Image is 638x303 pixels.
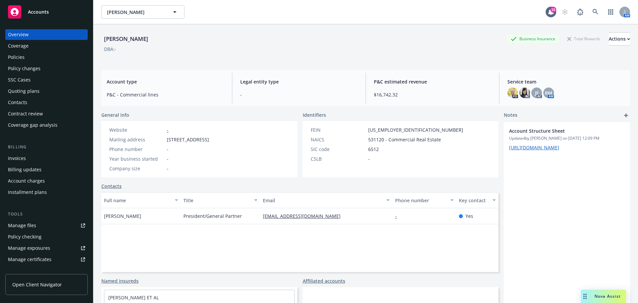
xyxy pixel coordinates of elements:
[8,75,31,85] div: SSC Cases
[167,146,168,153] span: -
[260,192,392,208] button: Email
[311,146,366,153] div: SIC code
[303,277,345,284] a: Affiliated accounts
[101,111,129,118] span: General info
[109,155,164,162] div: Year business started
[8,120,57,130] div: Coverage gap analysis
[8,108,43,119] div: Contract review
[368,126,463,133] span: [US_EMPLOYER_IDENTIFICATION_NUMBER]
[5,144,88,150] div: Billing
[609,32,630,46] button: Actions
[504,122,630,156] div: Account Structure SheetUpdatedby [PERSON_NAME] on [DATE] 12:09 PM[URL][DOMAIN_NAME]
[8,86,40,96] div: Quoting plans
[101,277,139,284] a: Named insureds
[8,231,42,242] div: Policy checking
[368,136,441,143] span: 531120 - Commercial Real Estate
[594,293,621,299] span: Nova Assist
[564,35,603,43] div: Total Rewards
[8,52,25,63] div: Policies
[311,136,366,143] div: NAICS
[5,63,88,74] a: Policy changes
[167,127,168,133] a: -
[183,213,242,220] span: President/General Partner
[507,78,625,85] span: Service team
[167,165,168,172] span: -
[5,187,88,198] a: Installment plans
[5,75,88,85] a: SSC Cases
[5,176,88,186] a: Account charges
[8,63,41,74] div: Policy changes
[101,192,181,208] button: Full name
[392,192,456,208] button: Phone number
[101,35,151,43] div: [PERSON_NAME]
[167,136,209,143] span: [STREET_ADDRESS]
[545,89,552,96] span: RM
[12,281,62,288] span: Open Client Navigator
[104,197,171,204] div: Full name
[240,78,358,85] span: Legal entity type
[104,213,141,220] span: [PERSON_NAME]
[622,111,630,119] a: add
[108,294,159,301] a: [PERSON_NAME] ET AL
[509,135,625,141] span: Updated by [PERSON_NAME] on [DATE] 12:09 PM
[507,87,518,98] img: photo
[263,197,382,204] div: Email
[374,91,491,98] span: $16,742.32
[8,153,26,164] div: Invoices
[5,164,88,175] a: Billing updates
[395,213,402,219] a: -
[8,220,36,231] div: Manage files
[5,97,88,108] a: Contacts
[303,111,326,118] span: Identifiers
[5,220,88,231] a: Manage files
[8,265,42,276] div: Manage claims
[581,290,626,303] button: Nova Assist
[5,86,88,96] a: Quoting plans
[504,111,517,119] span: Notes
[109,146,164,153] div: Phone number
[5,52,88,63] a: Policies
[604,5,617,19] a: Switch app
[368,155,370,162] span: -
[8,29,29,40] div: Overview
[5,153,88,164] a: Invoices
[28,9,49,15] span: Accounts
[109,165,164,172] div: Company size
[107,9,164,16] span: [PERSON_NAME]
[311,126,366,133] div: FEIN
[181,192,260,208] button: Title
[395,197,446,204] div: Phone number
[550,7,556,13] div: 15
[8,164,42,175] div: Billing updates
[5,3,88,21] a: Accounts
[5,29,88,40] a: Overview
[589,5,602,19] a: Search
[374,78,491,85] span: P&C estimated revenue
[8,41,29,51] div: Coverage
[459,197,488,204] div: Key contact
[8,254,52,265] div: Manage certificates
[368,146,379,153] span: 6512
[509,144,559,151] a: [URL][DOMAIN_NAME]
[109,126,164,133] div: Website
[263,213,346,219] a: [EMAIL_ADDRESS][DOMAIN_NAME]
[466,213,473,220] span: Yes
[509,127,607,134] span: Account Structure Sheet
[101,5,184,19] button: [PERSON_NAME]
[5,108,88,119] a: Contract review
[167,155,168,162] span: -
[5,243,88,253] a: Manage exposures
[5,41,88,51] a: Coverage
[8,176,45,186] div: Account charges
[8,97,27,108] div: Contacts
[519,87,530,98] img: photo
[5,231,88,242] a: Policy checking
[456,192,498,208] button: Key contact
[107,78,224,85] span: Account type
[535,89,539,96] span: JF
[609,33,630,45] div: Actions
[107,91,224,98] span: P&C - Commercial lines
[101,183,122,190] a: Contacts
[5,265,88,276] a: Manage claims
